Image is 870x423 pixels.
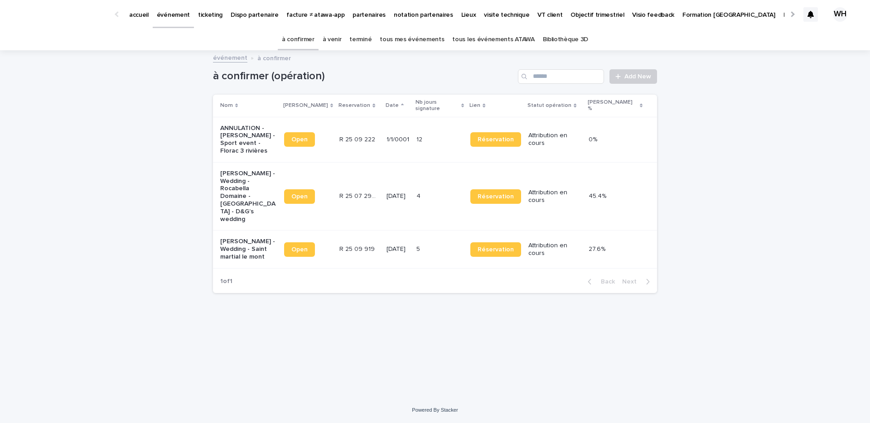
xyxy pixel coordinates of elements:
[580,278,619,286] button: Back
[213,231,657,268] tr: [PERSON_NAME] - Wedding - Saint martial le montOpenR 25 09 919R 25 09 919 [DATE]55 RéservationAtt...
[291,246,308,253] span: Open
[213,162,657,231] tr: [PERSON_NAME] - Wedding - Rocabella Domaine - [GEOGRAPHIC_DATA] - D&G’s weddingOpenR 25 07 2949R ...
[589,191,608,200] p: 45.4%
[386,101,399,111] p: Date
[518,69,604,84] input: Search
[213,270,240,293] p: 1 of 1
[18,5,106,24] img: Ls34BcGeRexTGTNfXpUC
[284,242,315,257] a: Open
[624,73,651,80] span: Add New
[416,244,422,253] p: 5
[527,101,571,111] p: Statut opération
[213,70,514,83] h1: à confirmer (opération)
[416,134,424,144] p: 12
[452,29,534,50] a: tous les événements ATAWA
[220,101,233,111] p: Nom
[283,101,328,111] p: [PERSON_NAME]
[589,244,607,253] p: 27.6%
[469,101,480,111] p: Lien
[282,29,314,50] a: à confirmer
[220,125,277,155] p: ANNULATION - [PERSON_NAME] - Sport event - Florac 3 rivières
[220,170,277,223] p: [PERSON_NAME] - Wedding - Rocabella Domaine - [GEOGRAPHIC_DATA] - D&G’s wedding
[213,52,247,62] a: événement
[291,193,308,200] span: Open
[478,136,514,143] span: Réservation
[284,132,315,147] a: Open
[338,101,370,111] p: Reservation
[543,29,588,50] a: Bibliothèque 3D
[339,244,377,253] p: R 25 09 919
[220,238,277,260] p: [PERSON_NAME] - Wedding - Saint martial le mont
[528,242,581,257] p: Attribution en cours
[339,134,377,144] p: R 25 09 222
[470,189,521,204] a: Réservation
[619,278,657,286] button: Next
[470,132,521,147] a: Réservation
[622,279,642,285] span: Next
[387,245,409,253] p: [DATE]
[528,132,581,147] p: Attribution en cours
[416,97,459,114] p: Nb jours signature
[416,191,422,200] p: 4
[380,29,444,50] a: tous mes événements
[478,193,514,200] span: Réservation
[323,29,342,50] a: à venir
[470,242,521,257] a: Réservation
[528,189,581,204] p: Attribution en cours
[257,53,291,62] p: à confirmer
[387,136,409,144] p: 1/1/0001
[609,69,657,84] a: Add New
[349,29,372,50] a: terminé
[595,279,615,285] span: Back
[478,246,514,253] span: Réservation
[291,136,308,143] span: Open
[284,189,315,204] a: Open
[589,134,599,144] p: 0%
[213,117,657,162] tr: ANNULATION - [PERSON_NAME] - Sport event - Florac 3 rivièresOpenR 25 09 222R 25 09 222 1/1/000112...
[833,7,847,22] div: WH
[412,407,458,413] a: Powered By Stacker
[339,191,381,200] p: R 25 07 2949
[588,97,638,114] p: [PERSON_NAME] %
[387,192,409,200] p: [DATE]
